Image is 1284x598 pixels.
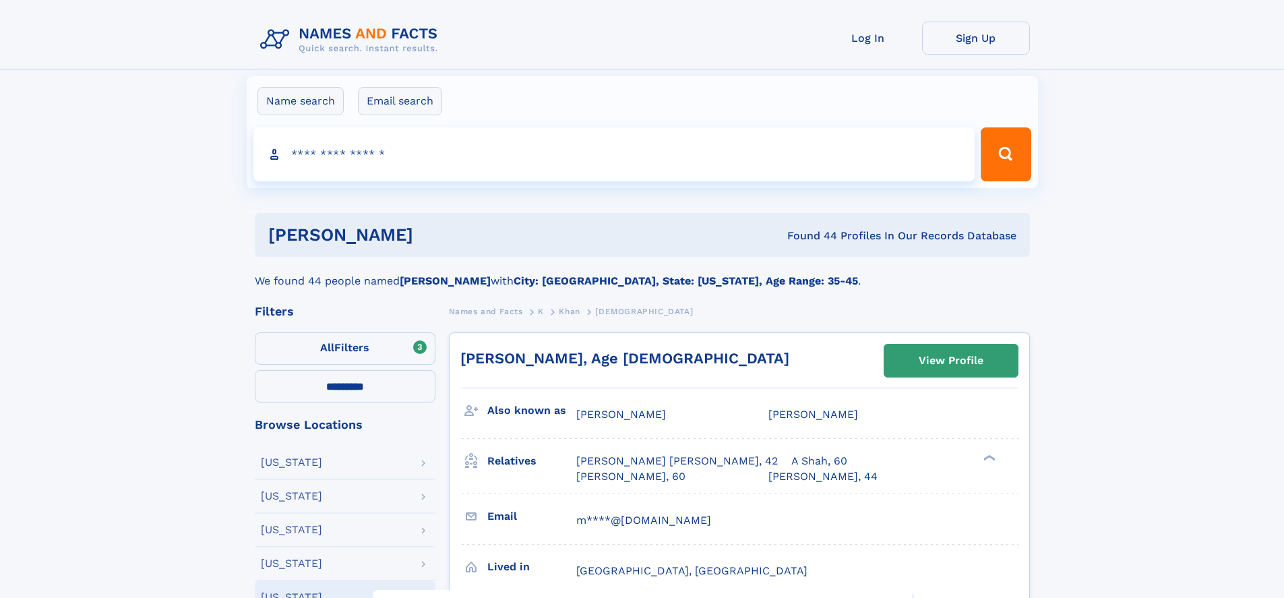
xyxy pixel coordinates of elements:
div: [US_STATE] [261,525,322,535]
div: Filters [255,305,435,318]
a: Sign Up [922,22,1030,55]
div: [US_STATE] [261,558,322,569]
input: search input [253,127,975,181]
span: All [320,341,334,354]
label: Email search [358,87,442,115]
b: [PERSON_NAME] [400,274,491,287]
a: Names and Facts [449,303,523,320]
label: Filters [255,332,435,365]
h3: Email [487,505,576,528]
span: K [538,307,544,316]
h3: Also known as [487,399,576,422]
div: Found 44 Profiles In Our Records Database [600,229,1016,243]
b: City: [GEOGRAPHIC_DATA], State: [US_STATE], Age Range: 35-45 [514,274,858,287]
h3: Lived in [487,556,576,578]
a: [PERSON_NAME], 44 [768,469,878,484]
span: [GEOGRAPHIC_DATA], [GEOGRAPHIC_DATA] [576,564,807,577]
div: View Profile [919,345,983,376]
img: Logo Names and Facts [255,22,449,58]
a: [PERSON_NAME], Age [DEMOGRAPHIC_DATA] [460,350,789,367]
div: We found 44 people named with . [255,257,1030,289]
div: [US_STATE] [261,457,322,468]
span: [PERSON_NAME] [576,408,666,421]
a: [PERSON_NAME] [PERSON_NAME], 42 [576,454,778,469]
span: [PERSON_NAME] [768,408,858,421]
a: View Profile [884,345,1018,377]
a: Khan [559,303,580,320]
span: [DEMOGRAPHIC_DATA] [595,307,693,316]
a: K [538,303,544,320]
div: ❯ [980,454,996,462]
button: Search Button [981,127,1031,181]
div: [US_STATE] [261,491,322,502]
a: Log In [814,22,922,55]
h3: Relatives [487,450,576,473]
div: Browse Locations [255,419,435,431]
a: [PERSON_NAME], 60 [576,469,685,484]
a: A Shah, 60 [791,454,847,469]
h1: [PERSON_NAME] [268,227,601,243]
span: Khan [559,307,580,316]
label: Name search [257,87,344,115]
